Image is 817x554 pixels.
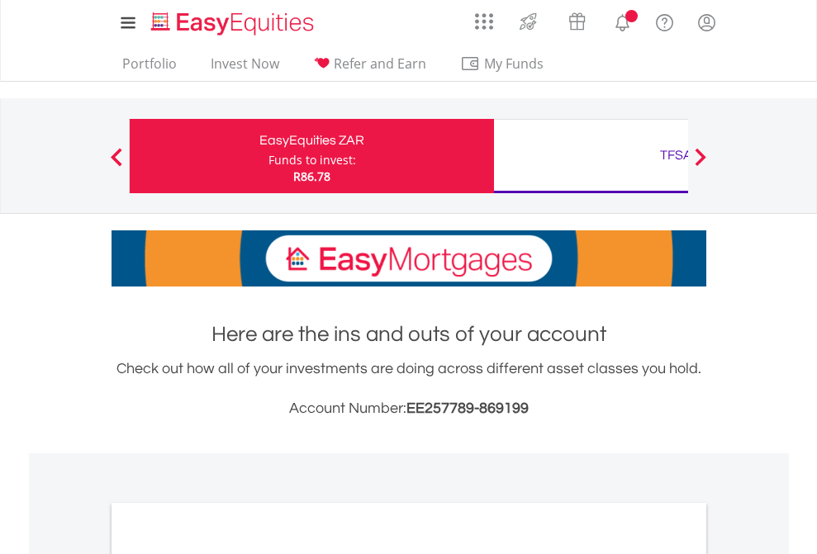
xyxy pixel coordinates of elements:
div: Check out how all of your investments are doing across different asset classes you hold. [112,357,706,420]
img: EasyMortage Promotion Banner [112,230,706,286]
div: Funds to invest: [268,152,356,168]
a: Vouchers [553,4,601,35]
img: vouchers-v2.svg [563,8,591,35]
span: Refer and Earn [334,54,426,73]
h1: Here are the ins and outs of your account [112,320,706,349]
a: Portfolio [116,55,183,81]
a: Refer and Earn [306,55,433,81]
a: Home page [145,4,321,37]
img: thrive-v2.svg [515,8,542,35]
span: EE257789-869199 [406,400,529,416]
a: Invest Now [204,55,286,81]
a: FAQ's and Support [644,4,686,37]
h3: Account Number: [112,397,706,420]
img: grid-menu-icon.svg [475,12,493,31]
a: My Profile [686,4,728,40]
a: AppsGrid [464,4,504,31]
button: Previous [100,156,133,173]
div: EasyEquities ZAR [140,129,484,152]
button: Next [684,156,717,173]
span: My Funds [460,53,568,74]
span: R86.78 [293,168,330,184]
a: Notifications [601,4,644,37]
img: EasyEquities_Logo.png [148,10,321,37]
